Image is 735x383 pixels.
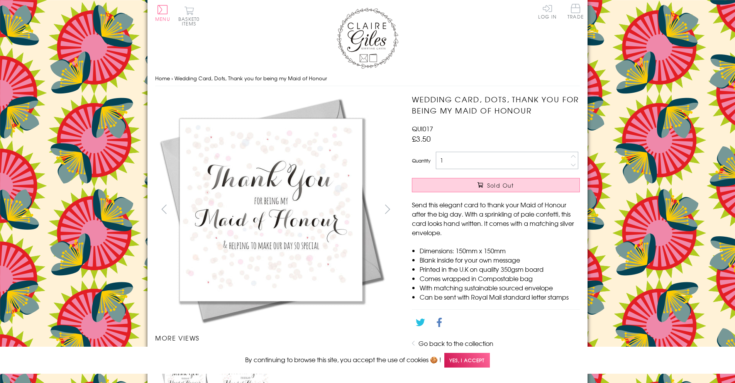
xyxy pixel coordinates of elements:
button: Sold Out [412,178,580,192]
li: With matching sustainable sourced envelope [420,283,580,292]
button: Menu [155,5,170,21]
h1: Wedding Card, Dots, Thank you for being my Maid of Honour [412,94,580,116]
button: next [379,200,396,218]
a: Log In [538,4,557,19]
label: Quantity [412,157,430,164]
img: Wedding Card, Dots, Thank you for being my Maid of Honour [155,94,387,325]
li: Blank inside for your own message [420,255,580,264]
span: QUI017 [412,124,433,133]
nav: breadcrumbs [155,71,580,86]
span: 0 items [182,15,200,27]
a: Trade [567,4,584,20]
button: prev [155,200,173,218]
li: Printed in the U.K on quality 350gsm board [420,264,580,274]
span: Yes, I accept [444,353,490,368]
button: Basket0 items [178,6,200,26]
span: £3.50 [412,133,431,144]
h3: More views [155,333,396,342]
a: Go back to the collection [418,339,493,348]
span: Trade [567,4,584,19]
span: Menu [155,15,170,22]
a: Home [155,75,170,82]
span: › [171,75,173,82]
li: Comes wrapped in Compostable bag [420,274,580,283]
p: Send this elegant card to thank your Maid of Honour after the big day. With a sprinkling of pale ... [412,200,580,237]
span: Wedding Card, Dots, Thank you for being my Maid of Honour [174,75,327,82]
li: Dimensions: 150mm x 150mm [420,246,580,255]
img: Claire Giles Greetings Cards [337,8,398,69]
span: Sold Out [487,181,514,189]
li: Can be sent with Royal Mail standard letter stamps [420,292,580,302]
